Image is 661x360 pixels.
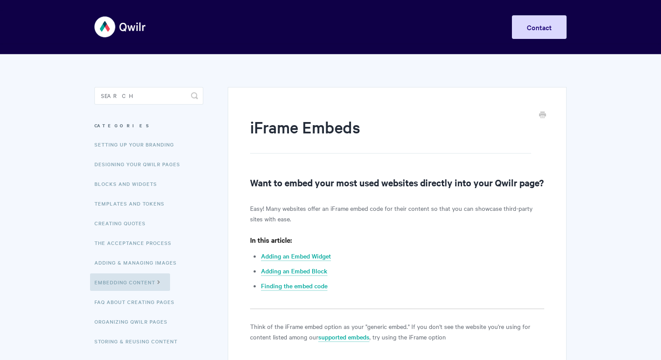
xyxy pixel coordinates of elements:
[94,175,164,192] a: Blocks and Widgets
[250,203,544,224] p: Easy! Many websites offer an iFrame embed code for their content so that you can showcase third-p...
[94,234,178,252] a: The Acceptance Process
[250,175,544,189] h2: Want to embed your most used websites directly into your Qwilr page?
[261,281,327,291] a: Finding the embed code
[539,111,546,120] a: Print this Article
[250,321,544,342] p: Think of the iFrame embed option as your "generic embed." If you don't see the website you're usi...
[94,10,146,43] img: Qwilr Help Center
[512,15,567,39] a: Contact
[250,235,292,245] strong: In this article:
[94,313,174,330] a: Organizing Qwilr Pages
[94,254,183,271] a: Adding & Managing Images
[94,136,181,153] a: Setting up your Branding
[90,273,170,291] a: Embedding Content
[94,87,203,105] input: Search
[94,332,184,350] a: Storing & Reusing Content
[94,195,171,212] a: Templates and Tokens
[94,155,187,173] a: Designing Your Qwilr Pages
[261,252,331,261] a: Adding an Embed Widget
[318,332,369,342] a: supported embeds
[94,293,181,311] a: FAQ About Creating Pages
[94,214,152,232] a: Creating Quotes
[94,118,203,133] h3: Categories
[250,116,531,154] h1: iFrame Embeds
[261,266,327,276] a: Adding an Embed Block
